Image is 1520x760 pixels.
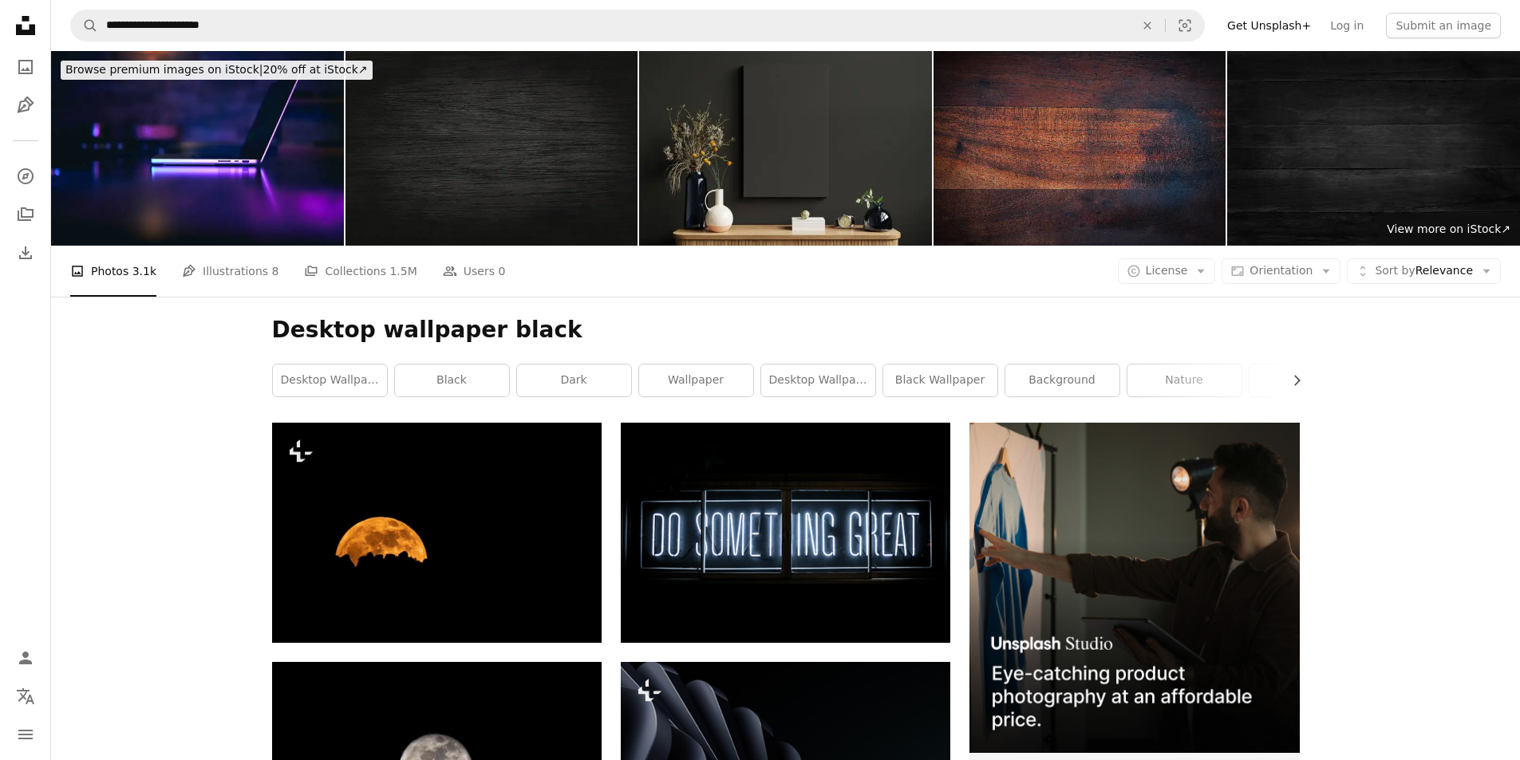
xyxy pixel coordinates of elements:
button: Language [10,680,41,712]
button: Sort byRelevance [1347,258,1501,284]
button: scroll list to the right [1282,364,1300,396]
h1: Desktop wallpaper black [272,316,1300,345]
span: 8 [272,262,279,280]
button: Menu [10,719,41,750]
a: black [395,364,509,396]
a: desktop [1250,364,1364,396]
span: License [1146,264,1188,277]
form: Find visuals sitewide [70,10,1205,41]
a: desktop wallpaper dark [761,364,875,396]
a: Users 0 [443,246,506,297]
button: Submit an image [1386,13,1501,38]
a: Explore [10,160,41,192]
button: Orientation [1222,258,1340,284]
img: Blank empty retro vintage style old antique ancient textured rustic burnt wooden background wood ... [934,51,1226,246]
a: Get Unsplash+ [1218,13,1321,38]
img: Side view portrait of laptop with neon light. [51,51,344,246]
img: Mockup frame on cabinet in living room interior on empty dark wall background. [639,51,932,246]
span: View more on iStock ↗ [1387,222,1510,235]
span: Browse premium images on iStock | [65,63,263,76]
a: Collections [10,199,41,230]
a: background [1005,364,1119,396]
a: Collections 1.5M [304,246,417,297]
a: Browse premium images on iStock|20% off at iStock↗ [51,51,382,89]
a: Illustrations 8 [182,246,278,297]
a: Illustrations [10,89,41,121]
button: Clear [1130,10,1165,41]
button: Visual search [1166,10,1204,41]
a: wallpaper [639,364,753,396]
a: Do Something Great neon sign [621,526,950,540]
a: Photos [10,51,41,83]
a: black wallpaper [883,364,997,396]
a: Log in / Sign up [10,642,41,674]
a: View more on iStock↗ [1377,214,1520,246]
button: Search Unsplash [71,10,98,41]
span: 1.5M [389,262,417,280]
img: Black wooden wall background, texture of dark bark wood with old natural pattern for design art w... [1227,51,1520,246]
a: a full moon is seen in the dark sky [272,526,602,540]
a: Log in [1321,13,1373,38]
a: desktop wallpaper [273,364,387,396]
button: License [1118,258,1216,284]
img: Do Something Great neon sign [621,423,950,642]
a: Download History [10,237,41,269]
span: Sort by [1375,264,1415,277]
img: Black grey wooden plank wall texture background, old natural pattern of dark wood grained. [345,51,638,246]
a: nature [1127,364,1242,396]
span: Orientation [1250,264,1313,277]
img: a full moon is seen in the dark sky [272,423,602,642]
span: 20% off at iStock ↗ [65,63,368,76]
a: dark [517,364,631,396]
span: Relevance [1375,263,1473,279]
img: file-1715714098234-25b8b4e9d8faimage [969,423,1299,752]
span: 0 [498,262,505,280]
